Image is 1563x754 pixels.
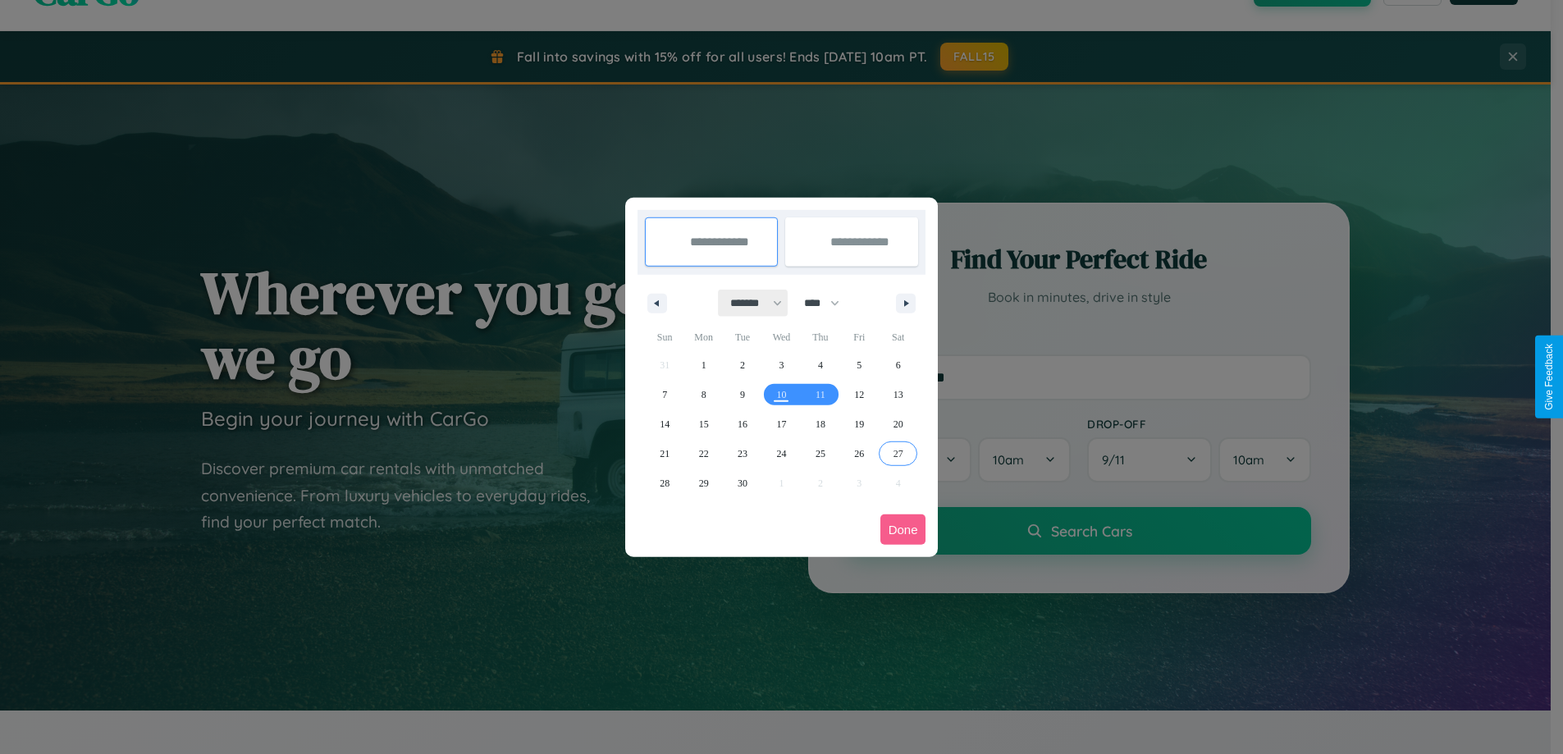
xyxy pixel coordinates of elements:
[801,350,839,380] button: 4
[801,439,839,468] button: 25
[660,468,670,498] span: 28
[776,439,786,468] span: 24
[816,380,825,409] span: 11
[801,324,839,350] span: Thu
[880,514,926,545] button: Done
[723,324,761,350] span: Tue
[816,439,825,468] span: 25
[646,468,684,498] button: 28
[684,468,723,498] button: 29
[879,324,917,350] span: Sat
[762,439,801,468] button: 24
[738,468,747,498] span: 30
[723,380,761,409] button: 9
[740,350,745,380] span: 2
[1543,344,1555,410] div: Give Feedback
[779,350,784,380] span: 3
[723,439,761,468] button: 23
[699,439,709,468] span: 22
[699,468,709,498] span: 29
[840,409,879,439] button: 19
[840,350,879,380] button: 5
[762,409,801,439] button: 17
[840,380,879,409] button: 12
[662,380,667,409] span: 7
[854,380,864,409] span: 12
[816,409,825,439] span: 18
[801,409,839,439] button: 18
[762,380,801,409] button: 10
[854,439,864,468] span: 26
[684,380,723,409] button: 8
[723,468,761,498] button: 30
[854,409,864,439] span: 19
[762,350,801,380] button: 3
[660,439,670,468] span: 21
[646,439,684,468] button: 21
[801,380,839,409] button: 11
[879,409,917,439] button: 20
[879,350,917,380] button: 6
[840,439,879,468] button: 26
[879,439,917,468] button: 27
[896,350,901,380] span: 6
[738,409,747,439] span: 16
[893,380,903,409] span: 13
[684,350,723,380] button: 1
[776,409,786,439] span: 17
[646,324,684,350] span: Sun
[684,324,723,350] span: Mon
[684,439,723,468] button: 22
[646,409,684,439] button: 14
[646,380,684,409] button: 7
[660,409,670,439] span: 14
[893,439,903,468] span: 27
[738,439,747,468] span: 23
[702,380,706,409] span: 8
[857,350,861,380] span: 5
[776,380,786,409] span: 10
[723,409,761,439] button: 16
[893,409,903,439] span: 20
[740,380,745,409] span: 9
[840,324,879,350] span: Fri
[702,350,706,380] span: 1
[818,350,823,380] span: 4
[723,350,761,380] button: 2
[699,409,709,439] span: 15
[879,380,917,409] button: 13
[762,324,801,350] span: Wed
[684,409,723,439] button: 15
